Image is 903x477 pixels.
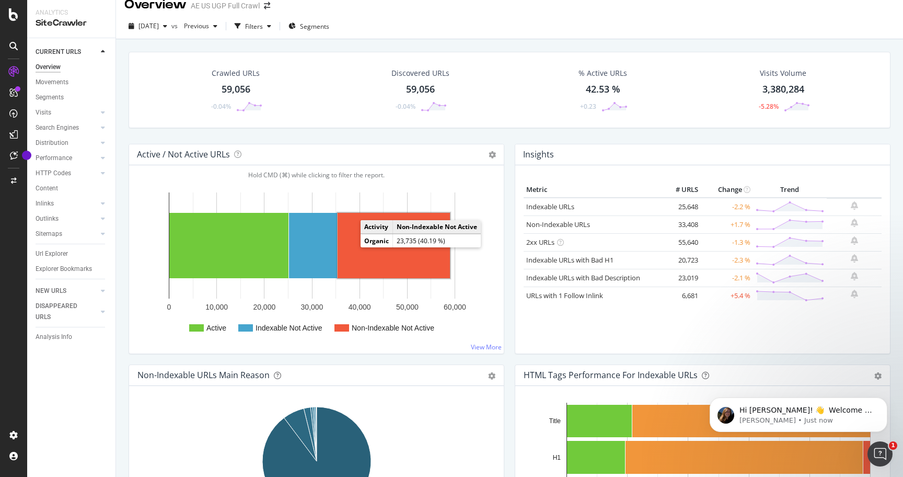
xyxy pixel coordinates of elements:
a: CURRENT URLS [36,47,98,58]
td: 33,408 [659,215,701,233]
button: Segments [284,18,333,35]
div: 59,056 [406,83,435,96]
div: HTML Tags Performance for Indexable URLs [524,370,698,380]
div: AE US UGP Full Crawl [191,1,260,11]
div: Sitemaps [36,229,62,240]
svg: A chart. [137,182,495,345]
div: 42.53 % [586,83,620,96]
text: Indexable Not Active [256,324,322,332]
span: 1 [889,441,897,450]
th: Trend [753,182,827,198]
td: +1.7 % [701,215,753,233]
div: DISAPPEARED URLS [36,301,88,323]
div: Explorer Bookmarks [36,264,92,275]
div: Distribution [36,138,68,149]
div: CURRENT URLS [36,47,81,58]
text: 60,000 [444,303,466,311]
div: bell-plus [851,236,858,245]
text: 30,000 [301,303,323,311]
a: Analysis Info [36,332,108,343]
a: DISAPPEARED URLS [36,301,98,323]
div: SiteCrawler [36,17,107,29]
a: Content [36,183,108,194]
div: bell-plus [851,290,858,298]
div: Overview [36,62,61,73]
a: View More [471,343,502,351]
td: 20,723 [659,251,701,269]
div: bell-plus [851,201,858,210]
div: Analysis Info [36,332,72,343]
td: 23,735 (40.19 %) [393,234,481,248]
td: 55,640 [659,233,701,251]
div: HTTP Codes [36,168,71,179]
div: bell-plus [851,254,858,263]
text: 40,000 [349,303,371,311]
span: Previous [180,21,209,30]
div: Tooltip anchor [22,151,31,160]
text: 0 [167,303,171,311]
div: +0.23 [580,102,596,111]
div: Filters [245,22,263,31]
div: Analytics [36,8,107,17]
div: Visits Volume [760,68,806,78]
a: Search Engines [36,122,98,133]
a: Sitemaps [36,229,98,240]
div: Outlinks [36,213,59,224]
div: NEW URLS [36,286,66,297]
text: H1 [553,454,561,461]
h4: Active / Not Active URLs [137,147,230,162]
text: Active [206,324,226,332]
div: -0.04% [396,102,415,111]
div: -5.28% [759,102,779,111]
span: 2025 Aug. 29th [138,21,159,30]
div: 59,056 [222,83,250,96]
td: 23,019 [659,269,701,287]
div: Crawled URLs [212,68,260,78]
h4: Insights [523,147,554,162]
div: Content [36,183,58,194]
button: Previous [180,18,222,35]
th: Change [701,182,753,198]
a: Url Explorer [36,248,108,259]
td: 25,648 [659,198,701,216]
a: URLs with 1 Follow Inlink [526,291,603,300]
text: Title [549,417,561,425]
td: -1.3 % [701,233,753,251]
div: % Active URLs [578,68,627,78]
a: HTTP Codes [36,168,98,179]
text: Non-Indexable Not Active [352,324,434,332]
div: Search Engines [36,122,79,133]
a: Performance [36,153,98,164]
a: Indexable URLs with Bad H1 [526,255,613,265]
div: Inlinks [36,198,54,209]
th: # URLS [659,182,701,198]
th: Metric [524,182,659,198]
div: Discovered URLs [391,68,449,78]
td: -2.1 % [701,269,753,287]
a: NEW URLS [36,286,98,297]
span: Segments [300,22,329,31]
a: Indexable URLs with Bad Description [526,273,640,282]
text: 20,000 [253,303,275,311]
div: Movements [36,77,68,88]
a: Distribution [36,138,98,149]
div: bell-plus [851,219,858,227]
td: -2.3 % [701,251,753,269]
a: Visits [36,107,98,118]
td: Non-Indexable Not Active [393,220,481,234]
button: [DATE] [124,18,171,35]
a: Segments [36,92,108,103]
div: Performance [36,153,72,164]
td: +5.4 % [701,287,753,304]
div: arrow-right-arrow-left [264,2,270,9]
span: vs [171,21,180,30]
div: Non-Indexable URLs Main Reason [137,370,270,380]
a: Outlinks [36,213,98,224]
div: gear [488,372,495,380]
td: -2.2 % [701,198,753,216]
text: 10,000 [205,303,228,311]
